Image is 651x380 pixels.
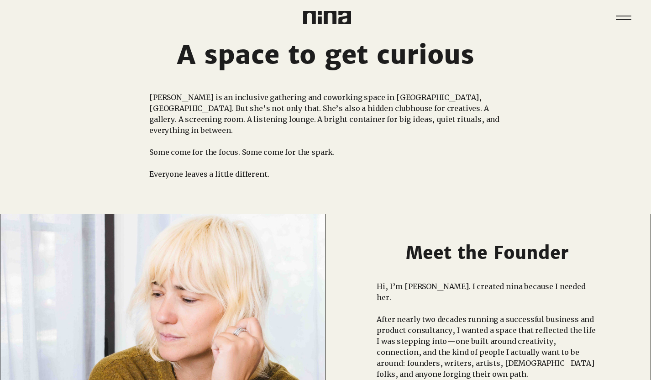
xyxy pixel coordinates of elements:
p: [PERSON_NAME] is an inclusive gathering and coworking space in [GEOGRAPHIC_DATA], [GEOGRAPHIC_DAT... [149,92,501,136]
button: Menu [609,4,637,32]
img: Nina Logo CMYK_Charcoal.png [303,11,351,24]
nav: Site [609,4,637,32]
p: After nearly two decades running a successful business and product consultancy, I wanted a space ... [377,314,598,380]
p: Everyone leaves a little different. [149,169,501,179]
p: Hi, I’m [PERSON_NAME]. I created nina because I needed her. [377,281,598,303]
p: Some come for the focus. Some come for the spark. [149,147,501,158]
span: A space to get curious [177,39,474,71]
span: Meet the Founder [406,242,569,264]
